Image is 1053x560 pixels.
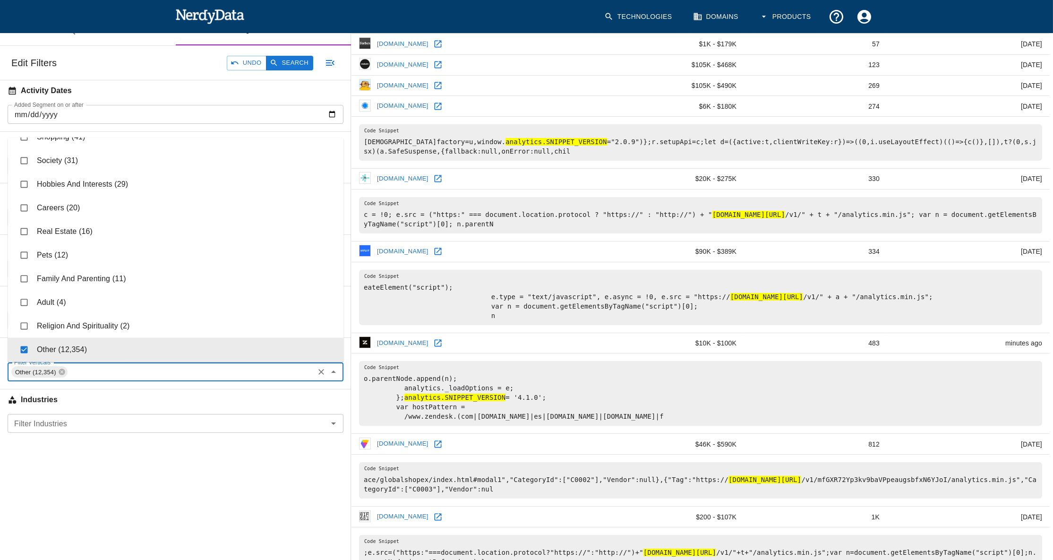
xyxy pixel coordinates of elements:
a: Open rafflecopter.com in new window [431,510,445,524]
pre: ace/globalshopex/index.html#modal1","CategoryId":["C0002"],"Vendor":null},{"Tag":"https:// /v1/mf... [359,462,1042,499]
a: Open instructables.com in new window [431,78,445,93]
td: 334 [744,241,887,262]
td: $105K - $468K [593,54,744,75]
hl: analytics.SNIPPET_VERSION [404,394,505,401]
button: Account Settings [850,3,878,31]
td: 274 [744,96,887,117]
pre: o.parentNode.append(n); analytics._loadOptions = e; }; = '4.1.0'; var hostPattern = /www.zendesk.... [359,361,1042,426]
label: Filter Verticals [14,358,51,366]
a: Open nature.com in new window [431,58,445,72]
button: Undo [227,56,266,70]
hl: [DOMAIN_NAME][URL] [643,549,716,556]
img: forbes.com icon [359,37,371,49]
hl: analytics.SNIPPET_VERSION [505,138,607,146]
button: Products [753,3,819,31]
img: rafflecopter.com icon [359,510,371,522]
a: Open intuit.com in new window [431,244,445,258]
td: $200 - $107K [593,507,744,527]
a: Technologies [599,3,680,31]
img: netlify.com icon [359,172,371,184]
button: Open [327,417,340,430]
td: 123 [744,54,887,75]
button: Clear [315,365,328,379]
a: [DOMAIN_NAME] [375,58,431,72]
pre: eateElement("script"); e.type = "text/javascript", e.async = !0, e.src = "https:// /v1/" + a + "/... [359,270,1042,325]
img: nature.com icon [359,58,371,70]
td: $20K - $275K [593,169,744,190]
hl: [DOMAIN_NAME][URL] [728,476,801,483]
label: Added Segment on or after [14,101,84,109]
img: NerdyData.com [175,7,245,26]
button: Support and Documentation [822,3,850,31]
img: calendly.com icon [359,100,371,112]
img: zendesk.com icon [359,336,371,348]
a: Open netlify.com in new window [431,172,445,186]
img: intuit.com icon [359,245,371,257]
img: instructables.com icon [359,79,371,91]
td: 330 [744,169,887,190]
li: Family And Parenting (11) [8,267,343,291]
td: [DATE] [887,434,1050,455]
a: [DOMAIN_NAME] [375,78,431,93]
td: 483 [744,333,887,353]
td: [DATE] [887,96,1050,117]
img: volusion.com icon [359,438,371,449]
button: Close [327,365,340,379]
a: [DOMAIN_NAME] [375,99,431,113]
td: [DATE] [887,169,1050,190]
li: Pets (12) [8,243,343,267]
a: [DOMAIN_NAME] [375,437,431,451]
li: Society (31) [8,149,343,172]
a: [DOMAIN_NAME] [375,336,431,351]
td: 57 [744,34,887,55]
a: Domains [687,3,746,31]
td: 812 [744,434,887,455]
td: [DATE] [887,241,1050,262]
a: [DOMAIN_NAME] [375,244,431,259]
td: $1K - $179K [593,34,744,55]
div: Other (12,354) [11,366,68,378]
td: [DATE] [887,75,1050,96]
span: Other (12,354) [11,367,60,378]
td: [DATE] [887,54,1050,75]
a: [DOMAIN_NAME] [375,509,431,524]
td: minutes ago [887,333,1050,353]
td: $46K - $590K [593,434,744,455]
td: $10K - $100K [593,333,744,353]
td: $90K - $389K [593,241,744,262]
a: Open forbes.com in new window [431,37,445,51]
li: Religion And Spirituality (2) [8,314,343,338]
a: Open zendesk.com in new window [431,336,445,350]
td: [DATE] [887,34,1050,55]
td: [DATE] [887,507,1050,527]
pre: c = !0; e.src = ("https:" === document.location.protocol ? "https://" : "http://") + " /v1/" + t ... [359,197,1042,233]
li: Careers (20) [8,196,343,220]
a: [DOMAIN_NAME] [375,172,431,186]
hl: [DOMAIN_NAME][URL] [712,211,785,218]
button: Search [266,56,313,70]
td: 269 [744,75,887,96]
li: Other (12,354) [8,338,343,362]
li: Real Estate (16) [8,220,343,243]
a: Open calendly.com in new window [431,99,445,113]
td: $105K - $490K [593,75,744,96]
hl: [DOMAIN_NAME][URL] [730,293,803,301]
td: $6K - $180K [593,96,744,117]
td: 1K [744,507,887,527]
li: Hobbies And Interests (29) [8,172,343,196]
h6: Edit Filters [11,55,57,70]
a: [DOMAIN_NAME] [375,37,431,52]
pre: [DEMOGRAPHIC_DATA]factory=u,window. ="2.0.9")};r.setupApi=c;let d=({active:t,clientWriteKey:r})=>... [359,124,1042,161]
a: Open volusion.com in new window [431,437,445,451]
li: Adult (4) [8,291,343,314]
